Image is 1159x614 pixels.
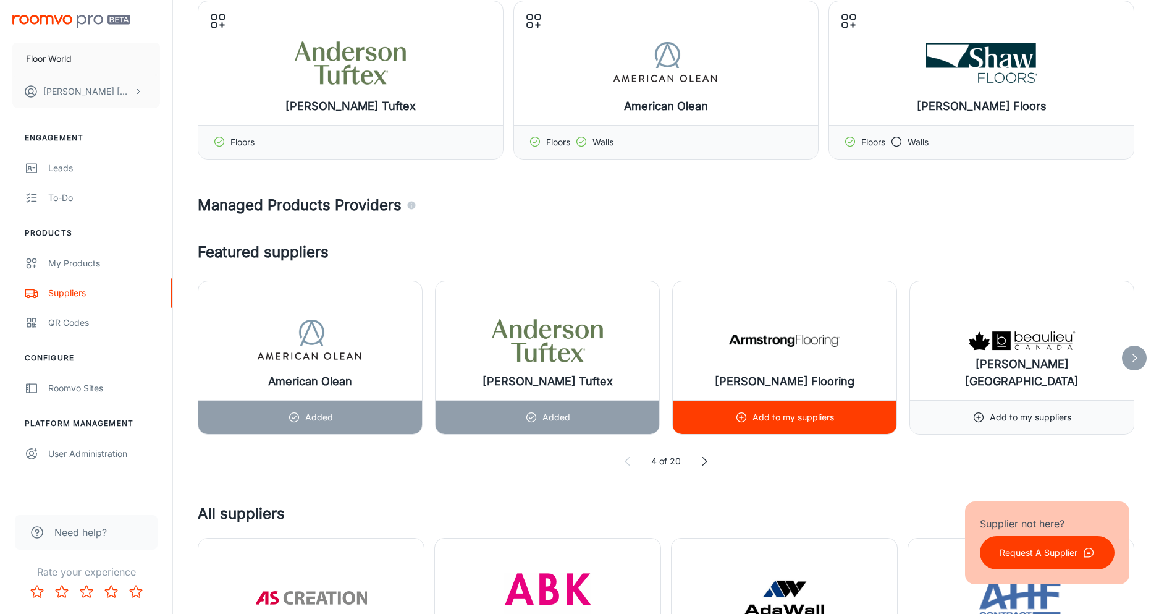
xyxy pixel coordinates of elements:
[990,411,1071,424] p: Add to my suppliers
[12,75,160,108] button: [PERSON_NAME] [PERSON_NAME]
[48,191,160,205] div: To-do
[48,447,160,461] div: User Administration
[483,373,613,390] h6: [PERSON_NAME] Tuftex
[1000,546,1077,560] p: Request A Supplier
[198,194,1134,216] h4: Managed Products Providers
[48,257,160,270] div: My Products
[908,135,929,149] p: Walls
[198,241,1134,263] h4: Featured suppliers
[48,382,160,395] div: Roomvo Sites
[305,411,333,424] p: Added
[861,135,885,149] p: Floors
[492,316,603,365] img: Anderson Tuftex
[651,454,681,468] p: 4 of 20
[48,286,160,300] div: Suppliers
[12,43,160,75] button: Floor World
[729,316,840,365] img: Armstrong Flooring
[230,135,255,149] p: Floors
[25,579,49,604] button: Rate 1 star
[48,316,160,330] div: QR Codes
[920,356,1124,390] h6: [PERSON_NAME] [GEOGRAPHIC_DATA]
[198,503,1070,538] h4: All suppliers
[99,579,124,604] button: Rate 4 star
[980,536,1115,569] button: Request A Supplier
[715,373,854,390] h6: [PERSON_NAME] Flooring
[74,579,99,604] button: Rate 3 star
[255,316,366,365] img: American Olean
[48,161,160,175] div: Leads
[12,15,130,28] img: Roomvo PRO Beta
[26,52,72,66] p: Floor World
[980,516,1115,531] p: Supplier not here?
[43,85,130,98] p: [PERSON_NAME] [PERSON_NAME]
[10,565,162,579] p: Rate your experience
[546,135,570,149] p: Floors
[542,411,570,424] p: Added
[752,411,834,424] p: Add to my suppliers
[966,316,1077,365] img: Beaulieu Canada
[592,135,613,149] p: Walls
[124,579,148,604] button: Rate 5 star
[268,373,352,390] h6: American Olean
[407,194,416,216] div: Agencies and suppliers who work with us to automatically identify the specific products you carry
[54,525,107,540] span: Need help?
[49,579,74,604] button: Rate 2 star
